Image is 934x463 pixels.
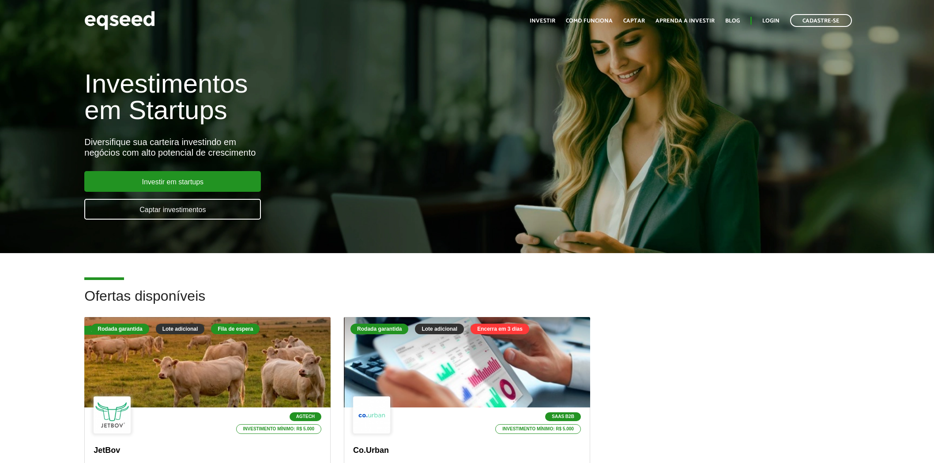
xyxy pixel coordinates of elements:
[156,324,205,334] div: Lote adicional
[84,137,538,158] div: Diversifique sua carteira investindo em negócios com alto potencial de crescimento
[530,18,555,24] a: Investir
[353,446,581,456] p: Co.Urban
[211,324,260,334] div: Fila de espera
[84,9,155,32] img: EqSeed
[623,18,645,24] a: Captar
[236,424,322,434] p: Investimento mínimo: R$ 5.000
[84,326,134,335] div: Fila de espera
[471,324,529,334] div: Encerra em 3 dias
[91,324,149,334] div: Rodada garantida
[725,18,740,24] a: Blog
[290,412,321,421] p: Agtech
[566,18,613,24] a: Como funciona
[655,18,715,24] a: Aprenda a investir
[545,412,581,421] p: SaaS B2B
[415,324,464,334] div: Lote adicional
[84,71,538,123] h1: Investimentos em Startups
[84,171,261,192] a: Investir em startups
[762,18,780,24] a: Login
[350,324,408,334] div: Rodada garantida
[84,288,849,317] h2: Ofertas disponíveis
[84,199,261,220] a: Captar investimentos
[94,446,321,456] p: JetBov
[790,14,852,27] a: Cadastre-se
[495,424,581,434] p: Investimento mínimo: R$ 5.000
